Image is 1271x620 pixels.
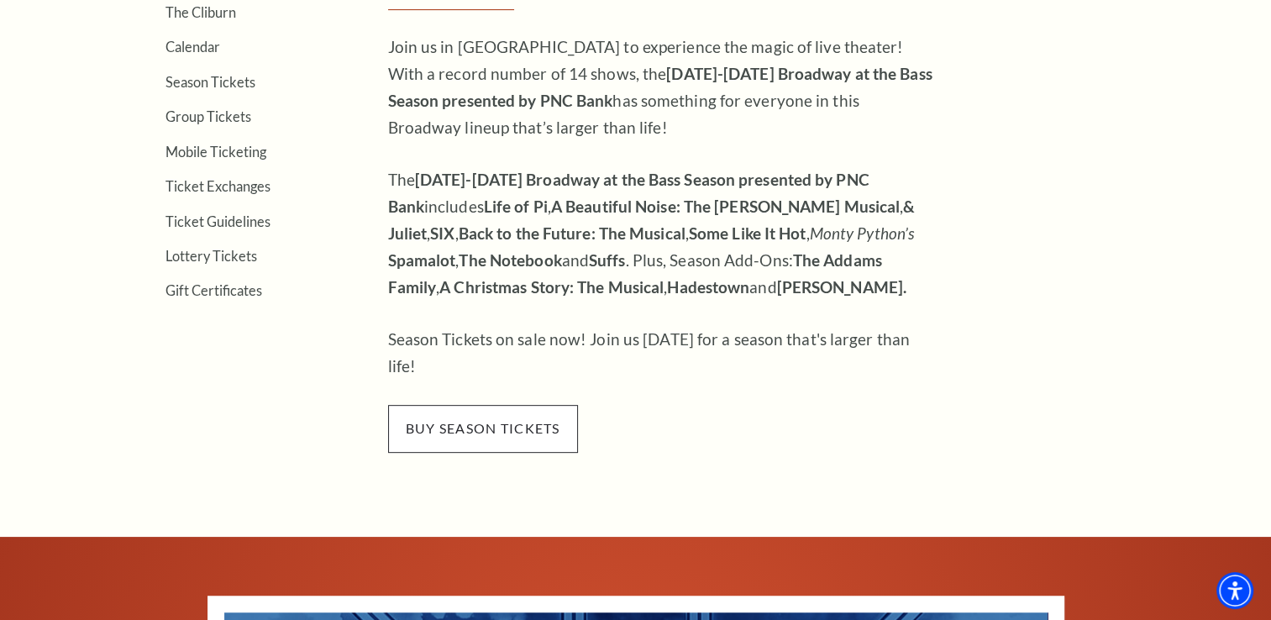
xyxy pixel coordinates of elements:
div: Accessibility Menu [1216,572,1253,609]
a: Gift Certificates [165,282,262,298]
a: Group Tickets [165,108,251,124]
strong: Back to the Future: The Musical [459,223,685,243]
strong: A Christmas Story: The Musical [439,277,664,297]
strong: A Beautiful Noise: The [PERSON_NAME] Musical [551,197,900,216]
a: Calendar [165,39,220,55]
strong: [PERSON_NAME]. [777,277,906,297]
a: Lottery Tickets [165,248,257,264]
strong: Spamalot [388,250,456,270]
strong: Life of Pi [484,197,548,216]
strong: [DATE]-[DATE] Broadway at the Bass Season presented by PNC Bank [388,170,869,216]
a: The Cliburn [165,4,236,20]
a: Ticket Exchanges [165,178,270,194]
em: Monty Python’s [810,223,914,243]
a: Mobile Ticketing [165,144,266,160]
strong: SIX [430,223,454,243]
a: buy season tickets [388,418,578,437]
strong: Some Like It Hot [689,223,806,243]
div: Accessibility Menu [197,78,234,115]
a: Open this option [17,17,34,34]
a: Ticket Guidelines [165,213,270,229]
span: buy season tickets [388,405,578,452]
a: Season Tickets [165,74,255,90]
strong: Hadestown [667,277,749,297]
a: Open this option [45,16,208,35]
strong: The Notebook [459,250,561,270]
p: Join us in [GEOGRAPHIC_DATA] to experience the magic of live theater! With a record number of 14 ... [388,34,934,141]
p: Season Tickets on sale now! Join us [DATE] for a season that's larger than life! [388,326,934,380]
p: The includes , , , , , , , and . Plus, Season Add-Ons: , , and [388,166,934,301]
strong: Suffs [589,250,626,270]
